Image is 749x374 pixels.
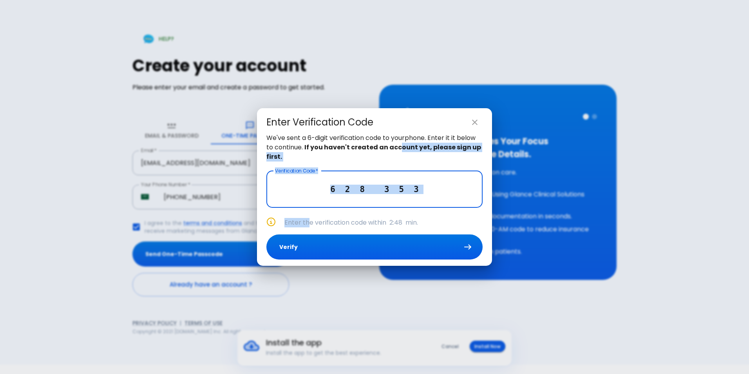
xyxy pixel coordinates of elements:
span: 2:48 [389,218,402,227]
p: We've sent a 6-digit verification code to your phone . Enter it it below to continue. [266,133,483,162]
button: close [467,114,483,130]
strong: If you haven't created an account yet, please sign up first. [266,143,481,161]
p: Enter the verification code within min. [284,218,483,227]
button: Verify [266,234,483,260]
div: Enter Verification Code [266,116,373,129]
